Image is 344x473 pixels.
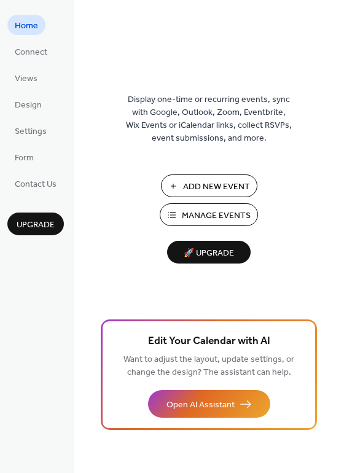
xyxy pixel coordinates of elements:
[7,94,49,114] a: Design
[7,41,55,61] a: Connect
[148,390,270,418] button: Open AI Assistant
[15,20,38,33] span: Home
[7,147,41,167] a: Form
[7,120,54,141] a: Settings
[17,219,55,232] span: Upgrade
[7,15,45,35] a: Home
[15,152,34,165] span: Form
[15,178,57,191] span: Contact Us
[7,213,64,235] button: Upgrade
[7,173,64,193] a: Contact Us
[15,125,47,138] span: Settings
[174,245,243,262] span: 🚀 Upgrade
[166,399,235,412] span: Open AI Assistant
[183,181,250,193] span: Add New Event
[167,241,251,264] button: 🚀 Upgrade
[15,99,42,112] span: Design
[160,203,258,226] button: Manage Events
[161,174,257,197] button: Add New Event
[7,68,45,88] a: Views
[126,93,292,145] span: Display one-time or recurring events, sync with Google, Outlook, Zoom, Eventbrite, Wix Events or ...
[148,333,270,350] span: Edit Your Calendar with AI
[182,209,251,222] span: Manage Events
[15,46,47,59] span: Connect
[123,351,294,381] span: Want to adjust the layout, update settings, or change the design? The assistant can help.
[15,72,37,85] span: Views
